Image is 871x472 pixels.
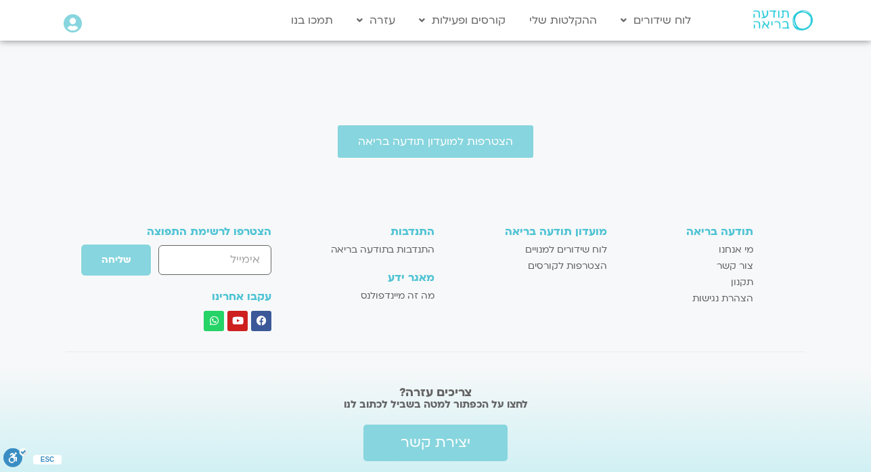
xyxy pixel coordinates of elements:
img: תודעה בריאה [753,10,813,30]
a: הצהרת נגישות [621,291,753,307]
span: הצטרפות למועדון תודעה בריאה [358,135,513,148]
h3: מועדון תודעה בריאה [448,226,607,238]
span: יצירת קשר [401,435,470,451]
h3: עקבו אחרינו [118,291,272,303]
span: מה זה מיינדפולנס [361,288,434,304]
a: עזרה [350,7,402,33]
a: לוח שידורים [614,7,698,33]
form: טופס חדש [118,244,272,283]
a: קורסים ופעילות [412,7,512,33]
h2: צריכים עזרה? [83,386,788,400]
a: תמכו בנו [284,7,340,33]
input: אימייל [158,245,271,274]
h3: התנדבות [309,226,434,238]
span: מי אנחנו [719,242,753,258]
a: ההקלטות שלי [522,7,604,33]
span: התנדבות בתודעה בריאה [331,242,434,258]
span: צור קשר [717,258,753,274]
a: לוח שידורים למנויים [448,242,607,258]
h2: לחצו על הכפתור למטה בשביל לכתוב לנו [83,398,788,411]
button: שליחה [81,244,152,276]
a: התנדבות בתודעה בריאה [309,242,434,258]
h3: מאגר ידע [309,272,434,284]
a: הצטרפות למועדון תודעה בריאה [338,125,533,158]
span: הצטרפות לקורסים [528,258,607,274]
h3: הצטרפו לרשימת התפוצה [118,226,272,238]
a: מה זה מיינדפולנס [309,288,434,304]
a: יצירת קשר [363,425,508,461]
span: לוח שידורים למנויים [525,242,607,258]
a: תקנון [621,274,753,291]
span: שליחה [102,255,131,265]
a: מי אנחנו [621,242,753,258]
a: צור קשר [621,258,753,274]
h3: תודעה בריאה [621,226,753,238]
span: הצהרת נגישות [692,291,753,307]
span: תקנון [731,274,753,291]
a: הצטרפות לקורסים [448,258,607,274]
